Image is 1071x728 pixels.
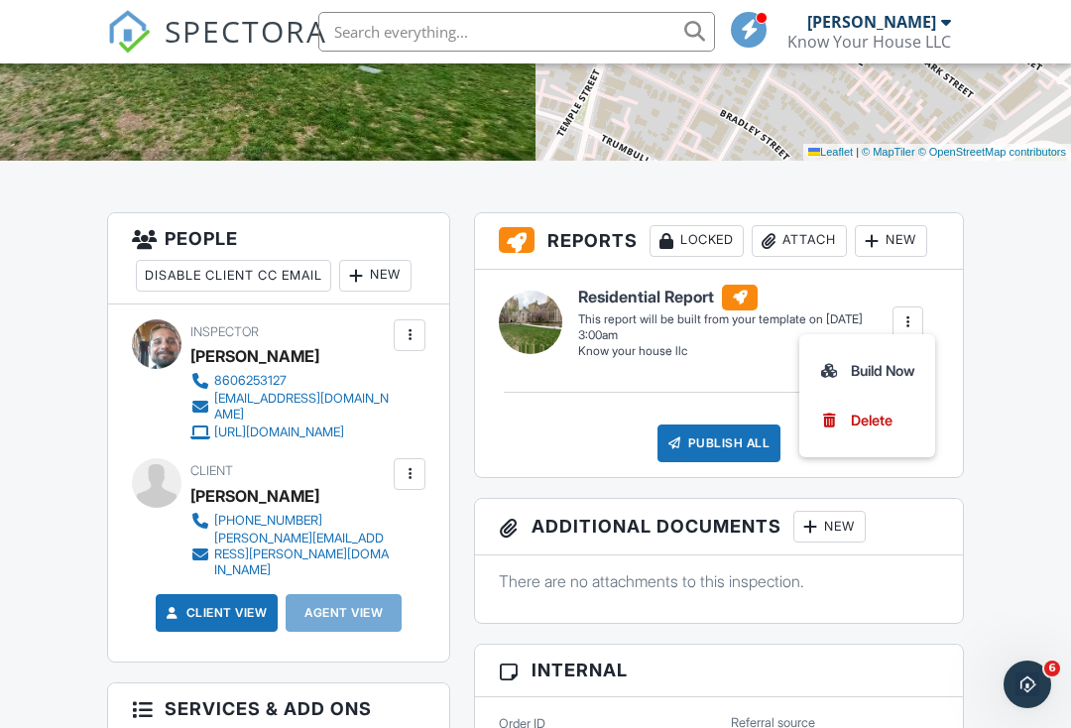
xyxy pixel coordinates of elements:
[499,570,939,592] p: There are no attachments to this inspection.
[578,343,891,360] div: Know your house llc
[578,311,891,343] div: This report will be built from your template on [DATE] 3:00am
[214,391,389,423] div: [EMAIL_ADDRESS][DOMAIN_NAME]
[214,373,287,389] div: 8606253127
[1004,661,1051,708] iframe: Intercom live chat
[807,12,936,32] div: [PERSON_NAME]
[475,213,963,270] h3: Reports
[190,481,319,511] div: [PERSON_NAME]
[819,359,915,383] div: Build Now
[214,531,389,578] div: [PERSON_NAME][EMAIL_ADDRESS][PERSON_NAME][DOMAIN_NAME]
[190,531,389,578] a: [PERSON_NAME][EMAIL_ADDRESS][PERSON_NAME][DOMAIN_NAME]
[136,260,331,292] div: Disable Client CC Email
[811,346,923,396] a: Build Now
[819,410,915,431] a: Delete
[1044,661,1060,676] span: 6
[108,213,449,304] h3: People
[190,371,389,391] a: 8606253127
[752,225,847,257] div: Attach
[165,10,327,52] span: SPECTORA
[190,423,389,442] a: [URL][DOMAIN_NAME]
[107,27,327,68] a: SPECTORA
[657,425,781,462] div: Publish All
[650,225,744,257] div: Locked
[190,463,233,478] span: Client
[856,146,859,158] span: |
[190,324,259,339] span: Inspector
[862,146,915,158] a: © MapTiler
[190,391,389,423] a: [EMAIL_ADDRESS][DOMAIN_NAME]
[475,645,963,696] h3: Internal
[793,511,866,543] div: New
[190,511,389,531] a: [PHONE_NUMBER]
[787,32,951,52] div: Know Your House LLC
[107,10,151,54] img: The Best Home Inspection Software - Spectora
[578,285,891,310] h6: Residential Report
[475,499,963,555] h3: Additional Documents
[808,146,853,158] a: Leaflet
[190,341,319,371] div: [PERSON_NAME]
[214,425,344,440] div: [URL][DOMAIN_NAME]
[318,12,715,52] input: Search everything...
[339,260,412,292] div: New
[918,146,1066,158] a: © OpenStreetMap contributors
[855,225,927,257] div: New
[163,603,268,623] a: Client View
[214,513,322,529] div: [PHONE_NUMBER]
[851,410,892,431] div: Delete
